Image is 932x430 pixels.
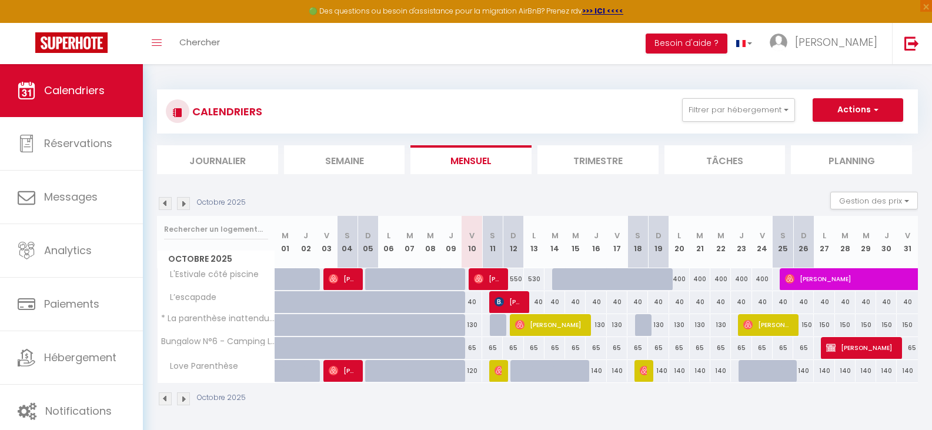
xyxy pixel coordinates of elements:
input: Rechercher un logement... [164,219,268,240]
th: 02 [296,216,316,268]
div: 150 [835,314,856,336]
div: 40 [690,291,710,313]
th: 18 [627,216,648,268]
abbr: J [594,230,599,241]
div: 140 [856,360,876,382]
div: 40 [524,291,544,313]
div: 140 [710,360,731,382]
span: [PERSON_NAME] [474,268,502,290]
th: 21 [690,216,710,268]
span: [PERSON_NAME] [495,291,522,313]
th: 03 [316,216,337,268]
abbr: S [635,230,640,241]
li: Journalier [157,145,278,174]
span: [PERSON_NAME] [PERSON_NAME] Van Dromme [329,268,356,290]
div: 130 [669,314,690,336]
abbr: J [739,230,744,241]
abbr: M [572,230,579,241]
div: 150 [856,314,876,336]
div: 130 [607,314,627,336]
span: L’escapade [159,291,219,304]
abbr: M [552,230,559,241]
div: 40 [773,291,793,313]
div: 40 [607,291,627,313]
p: Octobre 2025 [197,392,246,404]
abbr: V [905,230,910,241]
span: Paiements [44,296,99,311]
div: 400 [690,268,710,290]
th: 25 [773,216,793,268]
a: Chercher [171,23,229,64]
div: 140 [669,360,690,382]
div: 65 [897,337,918,359]
abbr: L [823,230,826,241]
div: 65 [710,337,731,359]
th: 20 [669,216,690,268]
span: [PERSON_NAME] [826,336,895,359]
span: [PERSON_NAME] [329,359,356,382]
div: 40 [731,291,751,313]
div: 40 [835,291,856,313]
th: 10 [462,216,482,268]
div: 40 [793,291,814,313]
div: 40 [462,291,482,313]
abbr: J [884,230,889,241]
th: 26 [793,216,814,268]
th: 27 [814,216,834,268]
div: 65 [503,337,523,359]
abbr: L [532,230,536,241]
span: [PERSON_NAME] [743,314,791,336]
div: 65 [565,337,586,359]
abbr: M [427,230,434,241]
div: 140 [690,360,710,382]
button: Actions [813,98,903,122]
div: 140 [897,360,918,382]
div: 65 [731,337,751,359]
li: Mensuel [410,145,532,174]
th: 19 [648,216,669,268]
div: 65 [669,337,690,359]
abbr: V [324,230,329,241]
th: 05 [358,216,379,268]
abbr: J [303,230,308,241]
h3: CALENDRIERS [189,98,262,125]
span: Messages [44,189,98,204]
div: 140 [648,360,669,382]
div: 140 [793,360,814,382]
span: Chercher [179,36,220,48]
th: 28 [835,216,856,268]
abbr: S [490,230,495,241]
div: 550 [503,268,523,290]
div: 40 [565,291,586,313]
div: 40 [648,291,669,313]
span: L'Estivale côté piscine [159,268,262,281]
div: 40 [814,291,834,313]
div: 400 [710,268,731,290]
span: * La parenthèse inattendue * [159,314,277,323]
img: ... [770,34,787,51]
th: 13 [524,216,544,268]
img: logout [904,36,919,51]
div: 40 [752,291,773,313]
div: 40 [627,291,648,313]
button: Besoin d'aide ? [646,34,727,54]
th: 08 [420,216,440,268]
div: 150 [897,314,918,336]
th: 07 [399,216,420,268]
div: 40 [710,291,731,313]
div: 65 [773,337,793,359]
abbr: V [614,230,620,241]
abbr: M [841,230,849,241]
div: 120 [462,360,482,382]
th: 17 [607,216,627,268]
div: 150 [876,314,897,336]
th: 30 [876,216,897,268]
button: Gestion des prix [830,192,918,209]
abbr: S [345,230,350,241]
th: 22 [710,216,731,268]
strong: >>> ICI <<<< [582,6,623,16]
th: 16 [586,216,606,268]
abbr: D [510,230,516,241]
div: 40 [586,291,606,313]
div: 65 [544,337,565,359]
